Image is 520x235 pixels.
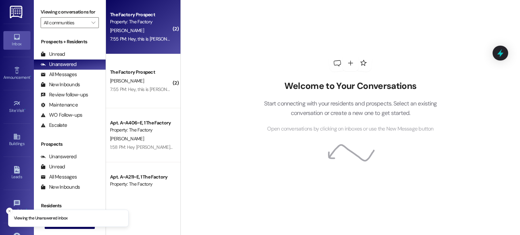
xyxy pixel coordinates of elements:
div: New Inbounds [41,81,80,88]
div: All Messages [41,71,77,78]
div: Apt. A~A211~E, 1 The Factory [110,173,173,181]
div: Unanswered [41,61,77,68]
span: • [30,74,31,79]
a: Templates • [3,197,30,216]
div: The Factory Prospect [110,11,173,18]
span: • [24,107,25,112]
a: Leads [3,164,30,182]
div: Escalate [41,122,67,129]
div: 1:58 PM: Hey [PERSON_NAME], am I good to come into and move in? [110,144,244,150]
span: Open conversations by clicking on inboxes or use the New Message button [267,125,433,133]
p: Viewing the Unanswered inbox [14,215,68,221]
p: Start connecting with your residents and prospects. Select an existing conversation or create a n... [254,99,447,118]
div: Property: The Factory [110,18,173,25]
div: WO Follow-ups [41,112,82,119]
a: Buildings [3,131,30,149]
div: Property: The Factory [110,126,173,134]
label: Viewing conversations for [41,7,99,17]
div: Maintenance [41,101,78,109]
div: Unanswered [41,153,77,160]
span: [PERSON_NAME] [110,136,144,142]
div: The Factory Prospect [110,69,173,76]
div: Property: The Factory [110,181,173,188]
div: Prospects + Residents [34,38,106,45]
div: Residents [34,202,106,209]
div: Unread [41,51,65,58]
i:  [91,20,95,25]
button: Close toast [6,208,13,214]
span: [PERSON_NAME] [110,27,144,33]
h2: Welcome to Your Conversations [254,81,447,92]
a: Site Visit • [3,98,30,116]
input: All communities [44,17,88,28]
div: All Messages [41,173,77,181]
div: New Inbounds [41,184,80,191]
img: ResiDesk Logo [10,6,24,18]
span: [PERSON_NAME] [110,78,144,84]
a: Inbox [3,31,30,49]
div: Apt. A~A406~E, 1 The Factory [110,119,173,126]
div: Review follow-ups [41,91,88,98]
div: Prospects [34,141,106,148]
div: Unread [41,163,65,170]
